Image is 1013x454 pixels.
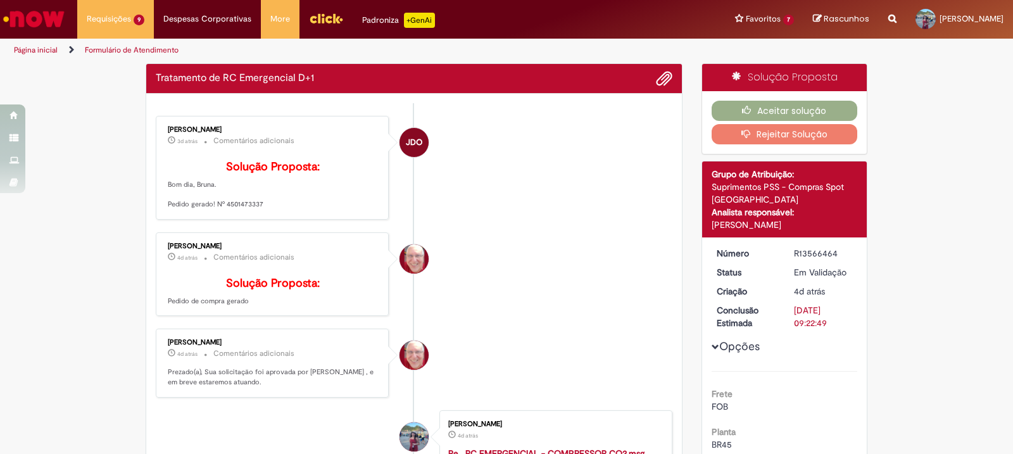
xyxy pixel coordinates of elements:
span: [PERSON_NAME] [940,13,1004,24]
div: Jessica de Oliveira Parenti [400,128,429,157]
time: 25/09/2025 15:31:46 [177,350,198,358]
dt: Conclusão Estimada [707,304,785,329]
span: Rascunhos [824,13,869,25]
h2: Tratamento de RC Emergencial D+1 Histórico de tíquete [156,73,314,84]
div: Suprimentos PSS - Compras Spot [GEOGRAPHIC_DATA] [712,180,858,206]
div: 25/09/2025 12:38:34 [794,285,853,298]
span: 4d atrás [177,350,198,358]
b: Frete [712,388,733,400]
p: Pedido de compra gerado [168,277,379,306]
dt: Status [707,266,785,279]
span: Favoritos [746,13,781,25]
div: Grupo de Atribuição: [712,168,858,180]
div: [PERSON_NAME] [712,218,858,231]
ul: Trilhas de página [9,39,666,62]
a: Rascunhos [813,13,869,25]
span: FOB [712,401,728,412]
span: 7 [783,15,794,25]
div: Solução Proposta [702,64,867,91]
div: Analista responsável: [712,206,858,218]
dt: Número [707,247,785,260]
div: [PERSON_NAME] [168,243,379,250]
small: Comentários adicionais [213,252,294,263]
small: Comentários adicionais [213,348,294,359]
span: More [270,13,290,25]
div: Fernando Cesar Ferreira [400,341,429,370]
div: Em Validação [794,266,853,279]
time: 25/09/2025 17:09:01 [177,254,198,262]
a: Formulário de Atendimento [85,45,179,55]
button: Rejeitar Solução [712,124,858,144]
b: Solução Proposta: [226,160,320,174]
div: [PERSON_NAME] [168,339,379,346]
span: Requisições [87,13,131,25]
a: Página inicial [14,45,58,55]
span: 9 [134,15,144,25]
span: Despesas Corporativas [163,13,251,25]
span: 4d atrás [458,432,478,439]
div: [DATE] 09:22:49 [794,304,853,329]
div: [PERSON_NAME] [168,126,379,134]
b: Planta [712,426,736,438]
button: Adicionar anexos [656,70,672,87]
div: Padroniza [362,13,435,28]
span: BR45 [712,439,732,450]
time: 25/09/2025 12:38:33 [458,432,478,439]
span: 3d atrás [177,137,198,145]
div: [PERSON_NAME] [448,420,659,428]
button: Aceitar solução [712,101,858,121]
dt: Criação [707,285,785,298]
div: Bruna Gabriela Gorte [400,422,429,451]
small: Comentários adicionais [213,136,294,146]
time: 26/09/2025 11:33:53 [177,137,198,145]
div: Fernando Cesar Ferreira [400,244,429,274]
img: ServiceNow [1,6,66,32]
span: 4d atrás [794,286,825,297]
div: R13566464 [794,247,853,260]
p: Prezado(a), Sua solicitação foi aprovada por [PERSON_NAME] , e em breve estaremos atuando. [168,367,379,387]
p: +GenAi [404,13,435,28]
b: Solução Proposta: [226,276,320,291]
p: Bom dia, Bruna. Pedido gerado! Nº 4501473337 [168,161,379,210]
span: JDO [406,127,422,158]
img: click_logo_yellow_360x200.png [309,9,343,28]
time: 25/09/2025 12:38:34 [794,286,825,297]
span: 4d atrás [177,254,198,262]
